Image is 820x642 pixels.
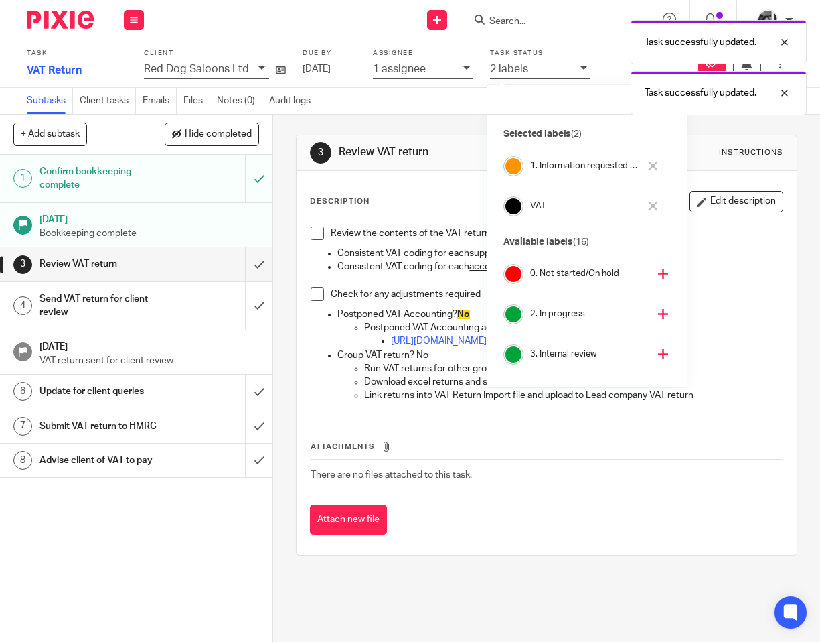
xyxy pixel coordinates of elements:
[303,49,356,58] label: Due by
[757,9,778,31] img: IMG_7103.jpg
[373,49,473,58] label: Assignee
[364,321,783,334] p: Postponed VAT Accounting adjustments
[183,88,210,114] a: Files
[310,196,370,207] p: Description
[185,129,252,140] span: Hide completed
[364,389,783,402] p: Link returns into VAT Return Import file and upload to Lead company VAT return
[311,470,472,480] span: There are no files attached to this task.
[13,296,32,315] div: 4
[457,310,470,319] span: No
[165,123,259,145] button: Hide completed
[39,416,168,436] h1: Submit VAT return to HMRC
[39,254,168,274] h1: Review VAT return
[39,354,260,367] p: VAT return sent for client review
[469,262,504,271] u: account
[469,249,502,258] u: supplier
[719,147,783,158] div: Instructions
[530,308,648,320] h4: 2. In progress
[13,417,32,436] div: 7
[391,336,487,346] a: [URL][DOMAIN_NAME]
[27,49,127,58] label: Task
[373,63,426,75] p: 1 assignee
[310,505,387,535] button: Attach new file
[144,63,249,75] p: Red Dog Saloons Ltd
[331,287,783,301] p: Check for any adjustments required
[143,88,177,114] a: Emails
[27,88,73,114] a: Subtasks
[645,36,756,49] p: Task successfully updated.
[364,375,783,389] p: Download excel returns and save to Drive
[217,88,262,114] a: Notes (0)
[571,129,582,139] span: (2)
[573,237,588,247] span: (16)
[310,142,331,164] div: 3
[13,123,87,145] button: + Add subtask
[39,210,260,227] h1: [DATE]
[39,162,168,196] h1: Confirm bookkeeping complete
[364,362,783,375] p: Run VAT returns for other group companies
[337,308,783,321] p: Postponed VAT Accounting?
[269,88,317,114] a: Audit logs
[144,49,286,58] label: Client
[80,88,136,114] a: Client tasks
[39,450,168,470] h1: Advise client of VAT to pay
[303,64,331,74] span: [DATE]
[689,191,783,212] button: Edit description
[337,247,783,260] p: Consistent VAT coding for each .
[13,451,32,470] div: 8
[530,159,639,172] h4: 1. Information requested from client
[39,227,260,240] p: Bookkeeping complete
[645,86,756,100] p: Task successfully updated.
[503,127,671,141] p: Selected labels
[337,260,783,273] p: Consistent VAT coding for each .
[530,267,648,280] h4: 0. Not started/On hold
[530,348,648,361] h4: 3. Internal review
[39,381,168,401] h1: Update for client queries
[530,200,639,212] h4: VAT
[331,227,783,240] p: Review the contents of the VAT return. Key points to look for:
[39,289,168,323] h1: Send VAT return for client review
[27,11,94,29] img: Pixie
[339,145,575,159] h1: Review VAT return
[13,169,32,188] div: 1
[503,235,671,249] p: Available labels
[311,443,375,450] span: Attachments
[337,348,783,362] p: Group VAT return? No
[13,255,32,274] div: 3
[13,382,32,401] div: 6
[39,337,260,354] h1: [DATE]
